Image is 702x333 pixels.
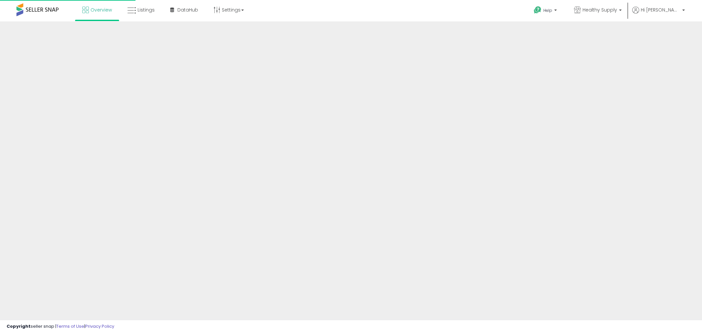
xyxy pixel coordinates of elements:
[177,7,198,13] span: DataHub
[91,7,112,13] span: Overview
[138,7,155,13] span: Listings
[543,8,552,13] span: Help
[583,7,617,13] span: Healthy Supply
[529,1,563,21] a: Help
[533,6,542,14] i: Get Help
[632,7,685,21] a: Hi [PERSON_NAME]
[641,7,680,13] span: Hi [PERSON_NAME]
